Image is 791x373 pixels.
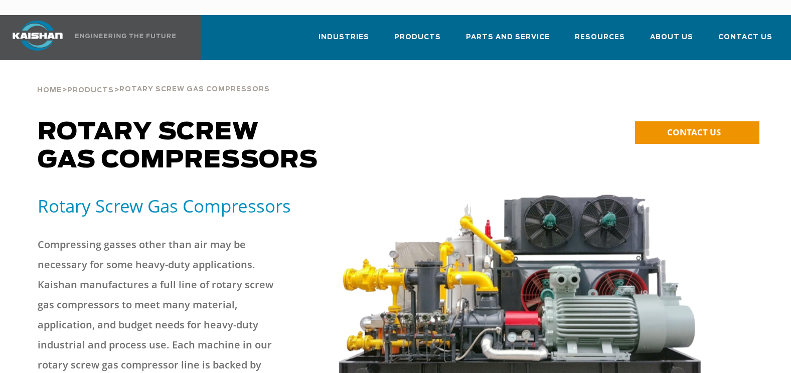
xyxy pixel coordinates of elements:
[466,24,550,58] a: Parts and Service
[394,32,441,43] span: Products
[575,32,625,43] span: Resources
[37,85,62,94] a: Home
[466,32,550,43] span: Parts and Service
[75,34,176,38] img: Engineering the future
[38,120,318,172] span: Rotary Screw Gas Compressors
[394,24,441,58] a: Products
[650,24,693,58] a: About Us
[319,24,369,58] a: Industries
[119,86,270,93] span: Rotary Screw Gas Compressors
[635,121,759,144] a: CONTACT US
[67,87,114,94] span: Products
[718,24,772,58] a: Contact Us
[37,60,270,98] div: > >
[37,87,62,94] span: Home
[38,195,317,217] h5: Rotary Screw Gas Compressors
[575,24,625,58] a: Resources
[718,32,772,43] span: Contact Us
[667,126,721,138] span: CONTACT US
[67,85,114,94] a: Products
[319,32,369,43] span: Industries
[650,32,693,43] span: About Us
